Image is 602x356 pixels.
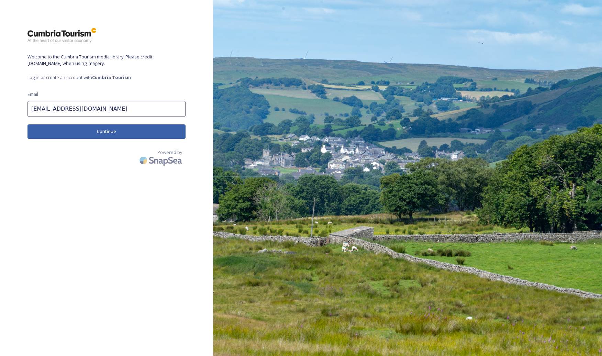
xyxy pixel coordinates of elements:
strong: Cumbria Tourism [92,74,131,80]
span: Log in or create an account with [27,74,186,81]
span: Welcome to the Cumbria Tourism media library. Please credit [DOMAIN_NAME] when using imagery. [27,54,186,67]
img: ct_logo.png [27,27,96,43]
span: Powered by [157,149,182,156]
img: SnapSea Logo [137,152,186,168]
input: john.doe@snapsea.io [27,101,186,117]
span: Email [27,91,38,98]
button: Continue [27,124,186,138]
